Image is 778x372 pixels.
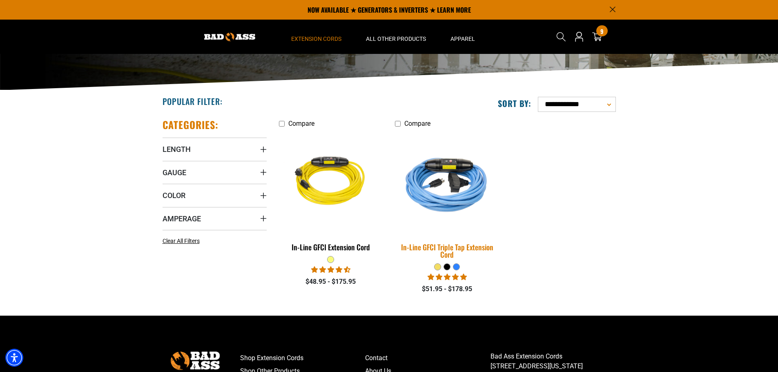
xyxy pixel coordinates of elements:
a: Yellow In-Line GFCI Extension Cord [279,131,383,256]
a: Open this option [573,20,586,54]
img: Bad Ass Extension Cords [171,352,220,370]
a: Light Blue In-Line GFCI Triple Tap Extension Cord [395,131,499,263]
span: Apparel [450,35,475,42]
a: Shop Extension Cords [240,352,366,365]
summary: Color [163,184,267,207]
span: All Other Products [366,35,426,42]
summary: Amperage [163,207,267,230]
summary: Length [163,138,267,160]
span: Amperage [163,214,201,223]
span: 9 [600,28,604,34]
summary: Search [555,30,568,43]
span: Gauge [163,168,186,177]
summary: Gauge [163,161,267,184]
summary: All Other Products [354,20,438,54]
img: Bad Ass Extension Cords [204,33,255,41]
span: Compare [288,120,314,127]
div: In-Line GFCI Triple Tap Extension Cord [395,243,499,258]
span: Compare [404,120,430,127]
span: Color [163,191,185,200]
div: $48.95 - $175.95 [279,277,383,287]
label: Sort by: [498,98,531,109]
div: In-Line GFCI Extension Cord [279,243,383,251]
span: Extension Cords [291,35,341,42]
span: 4.62 stars [311,266,350,274]
span: Clear All Filters [163,238,200,244]
span: Length [163,145,191,154]
summary: Extension Cords [279,20,354,54]
h2: Popular Filter: [163,96,223,107]
div: $51.95 - $178.95 [395,284,499,294]
a: Contact [365,352,490,365]
span: 5.00 stars [428,273,467,281]
div: Accessibility Menu [5,349,23,367]
summary: Apparel [438,20,487,54]
img: Yellow [279,136,382,229]
h2: Categories: [163,118,219,131]
img: Light Blue [390,130,504,235]
a: Clear All Filters [163,237,203,245]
